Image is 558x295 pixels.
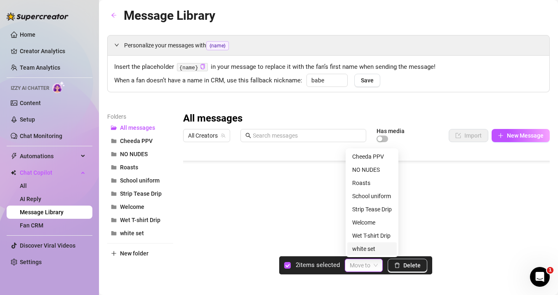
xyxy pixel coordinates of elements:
button: Delete [388,259,427,272]
span: folder [111,191,117,197]
button: School uniform [107,174,173,187]
span: All messages [120,124,155,131]
span: folder [111,151,117,157]
span: Wet T-shirt Drip [120,217,160,223]
div: Personalize your messages with{name} [108,35,549,55]
a: Home [20,31,35,38]
article: 2 items selected [296,260,340,270]
div: Welcome [347,216,397,229]
span: Delete [403,262,421,269]
button: New Message [492,129,550,142]
span: NO NUDES [120,151,148,157]
div: Wet T-shirt Drip [352,231,392,240]
span: Personalize your messages with [124,41,543,50]
span: New folder [120,250,148,257]
button: Welcome [107,200,173,213]
span: {name} [206,41,229,50]
div: Roasts [347,176,397,190]
button: NO NUDES [107,147,173,161]
span: expanded [114,42,119,47]
span: white set [120,230,144,236]
button: Strip Tease Drip [107,187,173,200]
span: arrow-left [111,12,117,18]
span: thunderbolt [11,153,17,159]
span: Save [361,77,374,84]
article: Folders [107,112,173,121]
a: Creator Analytics [20,44,86,58]
span: Welcome [120,204,144,210]
div: white set [352,244,392,253]
span: team [221,133,226,138]
span: All Creators [188,129,225,142]
button: white set [107,227,173,240]
div: Strip Tease Drip [347,203,397,216]
span: Roasts [120,164,138,171]
button: All messages [107,121,173,134]
span: plus [111,251,117,256]
a: Team Analytics [20,64,60,71]
input: Search messages [253,131,361,140]
img: logo-BBDzfeDw.svg [7,12,68,21]
button: New folder [107,247,173,260]
h3: All messages [183,112,243,125]
div: Roasts [352,178,392,187]
button: Click to Copy [200,64,205,70]
span: copy [200,64,205,69]
div: NO NUDES [347,163,397,176]
span: Strip Tease Drip [120,190,162,197]
button: Roasts [107,161,173,174]
span: delete [394,262,400,268]
div: white set [347,242,397,255]
a: Content [20,100,41,106]
span: Chat Copilot [20,166,78,179]
span: folder [111,217,117,223]
div: NO NUDES [352,165,392,174]
div: Cheeda PPV [352,152,392,161]
span: Automations [20,150,78,163]
span: folder [111,204,117,210]
article: Message Library [124,6,215,25]
button: Import [449,129,488,142]
button: Cheeda PPV [107,134,173,147]
img: Chat Copilot [11,170,16,176]
button: Wet T-shirt Drip [107,213,173,227]
span: search [245,133,251,138]
span: 1 [547,267,553,274]
article: Has media [377,129,405,133]
a: Message Library [20,209,64,215]
span: When a fan doesn’t have a name in CRM, use this fallback nickname: [114,76,302,86]
span: folder [111,230,117,236]
div: Wet T-shirt Drip [347,229,397,242]
a: Chat Monitoring [20,133,62,139]
span: Insert the placeholder in your message to replace it with the fan’s first name when sending the m... [114,62,543,72]
span: folder-open [111,125,117,131]
img: AI Chatter [52,81,65,93]
span: folder [111,178,117,183]
span: folder [111,164,117,170]
a: Settings [20,259,42,265]
a: Discover Viral Videos [20,242,75,249]
span: plus [498,133,504,138]
span: Cheeda PPV [120,138,153,144]
span: Izzy AI Chatter [11,84,49,92]
div: Cheeda PPV [347,150,397,163]
a: All [20,183,27,189]
span: New Message [507,132,544,139]
div: School uniform [352,192,392,201]
a: Setup [20,116,35,123]
button: Save [354,74,380,87]
iframe: Intercom live chat [530,267,550,287]
span: School uniform [120,177,160,184]
a: Fan CRM [20,222,43,229]
div: Welcome [352,218,392,227]
div: School uniform [347,190,397,203]
div: Strip Tease Drip [352,205,392,214]
a: AI Reply [20,196,41,202]
code: {name} [177,63,208,72]
span: folder [111,138,117,144]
